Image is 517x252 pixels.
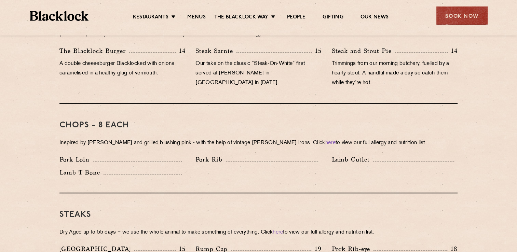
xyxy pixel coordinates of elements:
[323,14,343,22] a: Gifting
[59,121,458,130] h3: Chops - 8 each
[312,46,322,55] p: 15
[30,11,89,21] img: BL_Textured_Logo-footer-cropped.svg
[59,59,185,78] p: A double cheeseburger Blacklocked with onions caramelised in a healthy glug of vermouth.
[273,230,283,235] a: here
[59,155,93,164] p: Pork Loin
[436,6,488,25] div: Book Now
[59,228,458,237] p: Dry Aged up to 55 days − we use the whole animal to make something of everything. Click to view o...
[195,59,321,88] p: Our take on the classic “Steak-On-White” first served at [PERSON_NAME] in [GEOGRAPHIC_DATA] in [D...
[195,46,236,56] p: Steak Sarnie
[332,59,458,88] p: Trimmings from our morning butchery, fuelled by a hearty stout. A handful made a day so catch the...
[214,14,268,22] a: The Blacklock Way
[59,210,458,219] h3: Steaks
[133,14,168,22] a: Restaurants
[287,14,305,22] a: People
[59,138,458,148] p: Inspired by [PERSON_NAME] and grilled blushing pink - with the help of vintage [PERSON_NAME] iron...
[59,168,104,177] p: Lamb T-Bone
[195,155,226,164] p: Pork Rib
[59,46,129,56] p: The Blacklock Burger
[187,14,206,22] a: Menus
[360,14,389,22] a: Our News
[448,46,458,55] p: 14
[325,140,336,145] a: here
[332,155,373,164] p: Lamb Cutlet
[332,46,395,56] p: Steak and Stout Pie
[176,46,186,55] p: 14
